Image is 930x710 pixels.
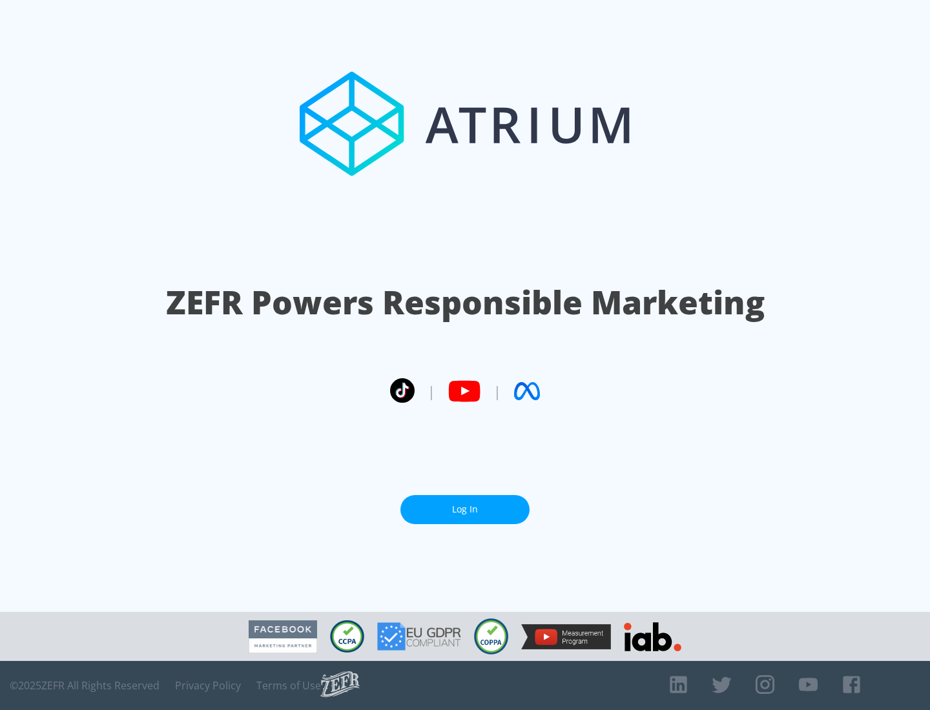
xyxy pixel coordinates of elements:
a: Terms of Use [256,679,321,692]
img: Facebook Marketing Partner [249,620,317,653]
span: | [428,381,435,401]
h1: ZEFR Powers Responsible Marketing [166,280,765,325]
img: IAB [624,622,681,651]
img: CCPA Compliant [330,620,364,653]
img: YouTube Measurement Program [521,624,611,649]
a: Log In [400,495,530,524]
img: COPPA Compliant [474,618,508,654]
a: Privacy Policy [175,679,241,692]
span: | [493,381,501,401]
span: © 2025 ZEFR All Rights Reserved [10,679,160,692]
img: GDPR Compliant [377,622,461,651]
